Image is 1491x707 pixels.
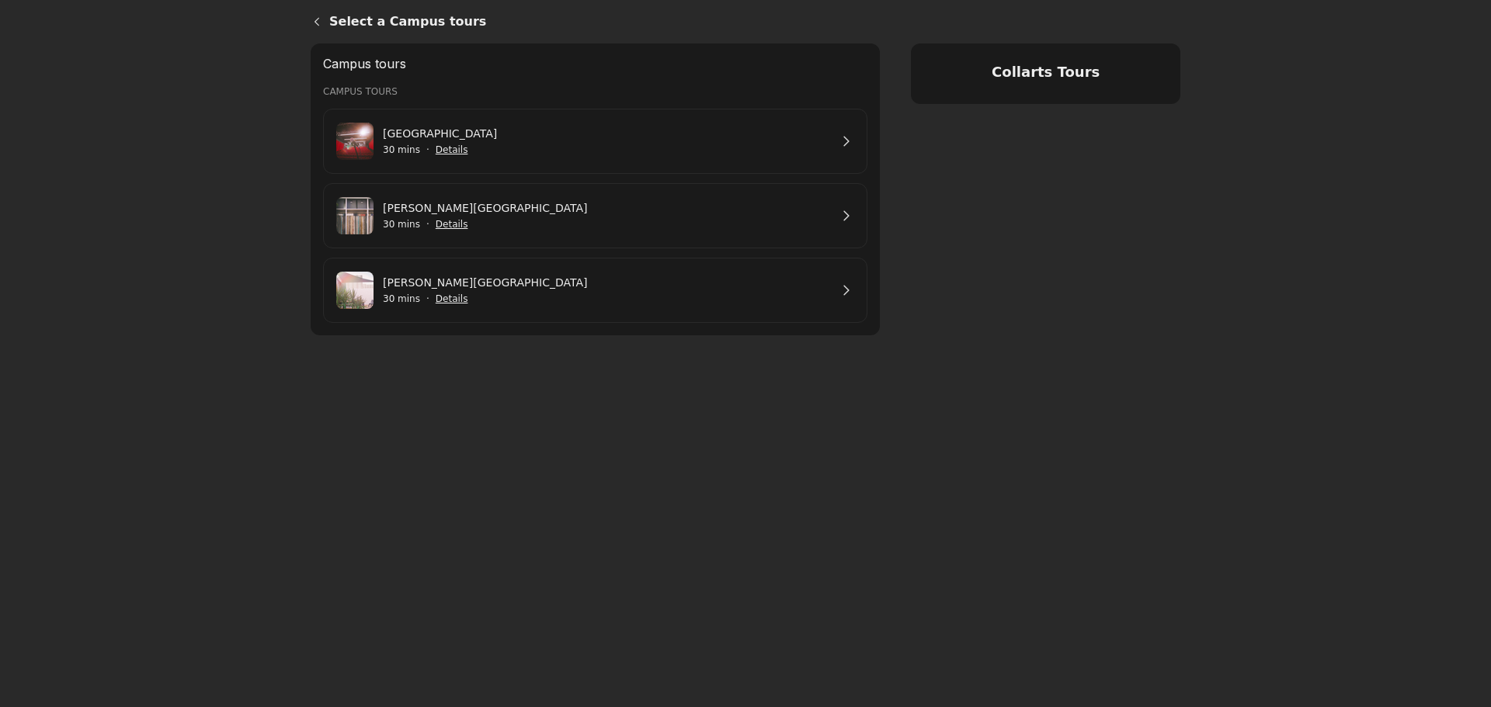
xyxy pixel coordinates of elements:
[436,291,468,307] button: Show details for George St Campus
[298,3,329,40] a: Back
[383,199,829,217] a: [PERSON_NAME][GEOGRAPHIC_DATA]
[930,62,1162,82] h4: Collarts Tours
[436,217,468,232] button: Show details for Cromwell St Campus
[383,125,829,142] a: [GEOGRAPHIC_DATA]
[323,56,867,71] h2: Campus tours
[383,274,829,291] a: [PERSON_NAME][GEOGRAPHIC_DATA]
[323,84,867,99] h3: Campus Tours
[329,12,1180,31] h1: Select a Campus tours
[436,142,468,158] button: Show details for Wellington St Campus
